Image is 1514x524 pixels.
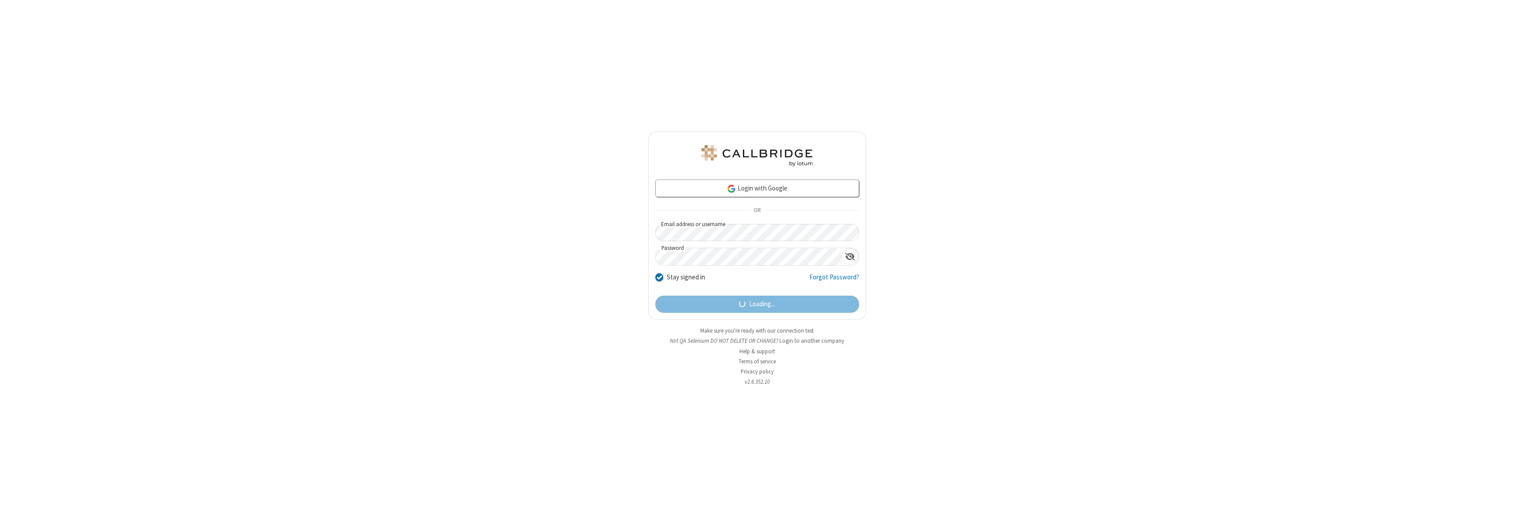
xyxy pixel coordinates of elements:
[727,184,736,194] img: google-icon.png
[667,272,705,282] label: Stay signed in
[1492,501,1507,518] iframe: Chat
[648,337,866,345] li: Not QA Selenium DO NOT DELETE OR CHANGE?
[739,358,776,365] a: Terms of service
[739,348,775,355] a: Help & support
[700,145,814,166] img: QA Selenium DO NOT DELETE OR CHANGE
[750,205,764,217] span: OR
[749,299,775,309] span: Loading...
[655,296,859,313] button: Loading...
[655,224,859,241] input: Email address or username
[741,368,774,375] a: Privacy policy
[779,337,844,345] button: Login to another company
[842,248,859,264] div: Show password
[809,272,859,289] a: Forgot Password?
[648,377,866,386] li: v2.6.352.10
[656,248,842,265] input: Password
[700,327,814,334] a: Make sure you're ready with our connection test
[655,180,859,197] a: Login with Google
